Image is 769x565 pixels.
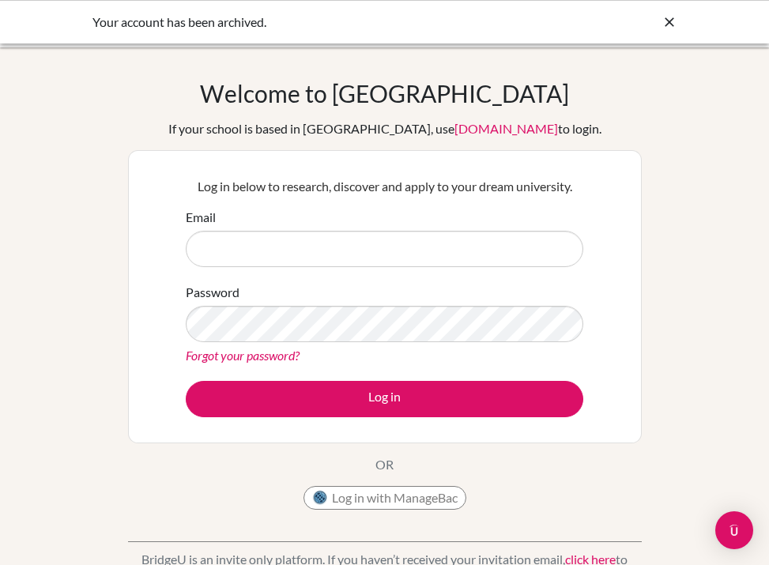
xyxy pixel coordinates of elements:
[186,177,583,196] p: Log in below to research, discover and apply to your dream university.
[186,381,583,417] button: Log in
[92,13,440,32] div: Your account has been archived.
[186,208,216,227] label: Email
[186,283,239,302] label: Password
[303,486,466,510] button: Log in with ManageBac
[200,79,569,107] h1: Welcome to [GEOGRAPHIC_DATA]
[168,119,601,138] div: If your school is based in [GEOGRAPHIC_DATA], use to login.
[186,348,300,363] a: Forgot your password?
[375,455,394,474] p: OR
[715,511,753,549] div: Open Intercom Messenger
[454,121,558,136] a: [DOMAIN_NAME]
